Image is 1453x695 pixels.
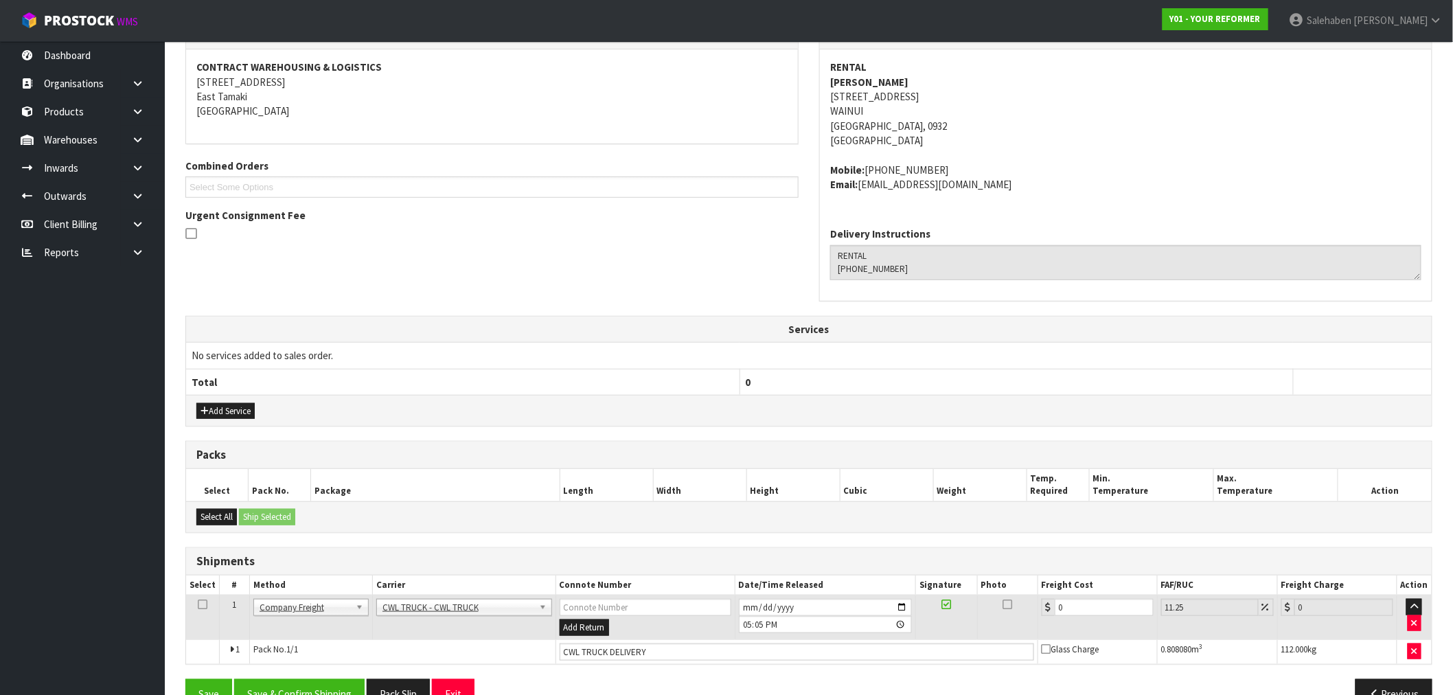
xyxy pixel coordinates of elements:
[1307,14,1351,27] span: Salehaben
[382,600,534,616] span: CWL TRUCK - CWL TRUCK
[232,599,236,611] span: 1
[186,469,249,501] th: Select
[196,60,382,73] strong: CONTRACT WAREHOUSING & LOGISTICS
[560,599,731,616] input: Connote Number
[556,576,735,595] th: Connote Number
[735,576,916,595] th: Date/Time Released
[916,576,978,595] th: Signature
[185,208,306,223] label: Urgent Consignment Fee
[1089,469,1213,501] th: Min. Temperature
[372,576,556,595] th: Carrier
[560,643,1034,661] input: Connote Number
[220,576,250,595] th: #
[1161,599,1259,616] input: Freight Adjustment
[1200,642,1203,651] sup: 3
[196,509,237,525] button: Select All
[196,403,255,420] button: Add Service
[830,76,908,89] strong: [PERSON_NAME]
[1353,14,1428,27] span: [PERSON_NAME]
[1277,639,1397,664] td: kg
[196,29,788,42] h3: From Address
[977,576,1038,595] th: Photo
[830,163,865,176] strong: mobile
[1214,469,1338,501] th: Max. Temperature
[746,376,751,389] span: 0
[186,317,1432,343] th: Services
[1027,469,1089,501] th: Temp. Required
[746,469,840,501] th: Height
[21,12,38,29] img: cube-alt.png
[1397,576,1432,595] th: Action
[236,643,240,655] span: 1
[44,12,114,30] span: ProStock
[260,600,350,616] span: Company Freight
[286,643,298,655] span: 1/1
[840,469,933,501] th: Cubic
[1161,643,1192,655] span: 0.808080
[560,469,653,501] th: Length
[830,178,858,191] strong: email
[117,15,138,28] small: WMS
[830,163,1421,192] address: [PHONE_NUMBER] [EMAIL_ADDRESS][DOMAIN_NAME]
[196,555,1421,568] h3: Shipments
[186,369,740,395] th: Total
[1294,599,1393,616] input: Freight Charge
[186,343,1432,369] td: No services added to sales order.
[1170,13,1261,25] strong: Y01 - YOUR REFORMER
[249,576,372,595] th: Method
[653,469,746,501] th: Width
[1042,643,1099,655] span: Glass Charge
[249,469,311,501] th: Pack No.
[1157,576,1277,595] th: FAF/RUC
[1163,8,1268,30] a: Y01 - YOUR REFORMER
[830,60,867,73] strong: RENTAL
[830,227,930,241] label: Delivery Instructions
[1281,643,1308,655] span: 112.000
[1038,576,1157,595] th: Freight Cost
[310,469,560,501] th: Package
[1055,599,1154,616] input: Freight Cost
[249,639,556,664] td: Pack No.
[186,576,220,595] th: Select
[196,60,788,119] address: [STREET_ADDRESS] East Tamaki [GEOGRAPHIC_DATA]
[239,509,295,525] button: Ship Selected
[560,619,609,636] button: Add Return
[1277,576,1397,595] th: Freight Charge
[933,469,1027,501] th: Weight
[196,448,1421,462] h3: Packs
[1338,469,1432,501] th: Action
[830,60,1421,148] address: [STREET_ADDRESS] WAINUI [GEOGRAPHIC_DATA], 0932 [GEOGRAPHIC_DATA]
[830,29,1421,42] h3: To Address
[185,159,268,173] label: Combined Orders
[1157,639,1277,664] td: m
